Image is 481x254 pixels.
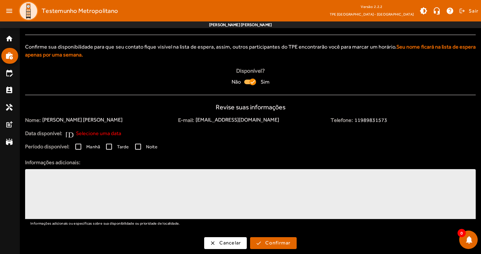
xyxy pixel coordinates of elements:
[5,121,13,128] mat-icon: post_add
[25,116,41,124] strong: Nome:
[25,143,69,151] strong: Período disponível:
[42,117,123,124] span: [PERSON_NAME] [PERSON_NAME]
[116,143,129,150] label: Tarde
[204,237,247,249] button: Cancelar
[76,129,121,137] span: Selecione uma data
[65,129,73,137] mat-icon: [DATE]
[458,6,478,16] button: Sair
[354,116,387,124] span: 11989831573
[5,35,13,43] mat-icon: home
[261,78,270,86] span: Sim
[145,143,158,150] label: Noite
[85,143,100,150] label: Manhã
[25,103,476,111] h5: Revise suas informações
[236,67,265,75] strong: Disponível?
[25,159,476,166] strong: Informações adicionais:
[25,43,476,59] div: Confirme sua disponibilidade para que seu contato fique visível na lista de espera, assim, outros...
[30,219,180,227] mat-hint: Informações adicionais ou específicas sobre sua disponibilidade ou prioridade de localidade.
[331,116,353,124] strong: Telefone:
[178,116,194,124] strong: E-mail:
[5,138,13,146] mat-icon: stadium
[3,4,16,18] mat-icon: menu
[330,11,414,18] span: TPE [GEOGRAPHIC_DATA] - [GEOGRAPHIC_DATA]
[5,86,13,94] mat-icon: perm_contact_calendar
[42,6,118,16] span: Testemunho Metropolitano
[458,229,466,237] span: 0
[232,78,241,86] span: Não
[5,52,13,60] mat-icon: work_history
[5,103,13,111] mat-icon: handyman
[219,239,241,247] span: Cancelar
[25,129,62,137] strong: Data disponível:
[469,6,478,16] span: Sair
[18,1,38,21] img: Logo TPE
[5,69,13,77] mat-icon: edit_calendar
[250,237,296,249] button: Confirmar
[330,3,414,11] div: Versão: 2.2.2
[265,239,290,247] span: Confirmar
[16,1,118,21] a: Testemunho Metropolitano
[196,117,279,124] span: [EMAIL_ADDRESS][DOMAIN_NAME]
